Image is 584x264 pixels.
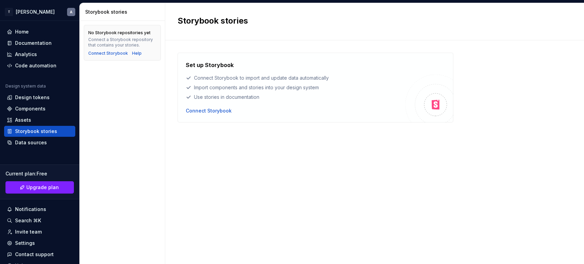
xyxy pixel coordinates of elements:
[5,83,46,89] div: Design system data
[70,9,73,15] div: A
[15,240,35,247] div: Settings
[16,9,55,15] div: [PERSON_NAME]
[15,117,31,123] div: Assets
[85,9,162,15] div: Storybook stories
[15,62,56,69] div: Code automation
[5,8,13,16] div: T
[4,103,75,114] a: Components
[15,251,54,258] div: Contact support
[15,206,46,213] div: Notifications
[15,128,57,135] div: Storybook stories
[4,249,75,260] button: Contact support
[15,51,37,58] div: Analytics
[4,115,75,126] a: Assets
[186,61,234,69] h4: Set up Storybook
[88,30,151,36] div: No Storybook repositories yet
[15,217,41,224] div: Search ⌘K
[88,51,128,56] button: Connect Storybook
[4,38,75,49] a: Documentation
[15,228,42,235] div: Invite team
[5,181,74,194] button: Upgrade plan
[5,170,74,177] div: Current plan : Free
[15,105,46,112] div: Components
[15,94,50,101] div: Design tokens
[4,238,75,249] a: Settings
[132,51,142,56] a: Help
[4,204,75,215] button: Notifications
[4,49,75,60] a: Analytics
[15,28,29,35] div: Home
[4,60,75,71] a: Code automation
[15,139,47,146] div: Data sources
[88,37,156,48] div: Connect a Storybook repository that contains your stories.
[1,4,78,19] button: T[PERSON_NAME]A
[186,75,405,81] div: Connect Storybook to import and update data automatically
[4,126,75,137] a: Storybook stories
[4,26,75,37] a: Home
[4,92,75,103] a: Design tokens
[186,94,405,101] div: Use stories in documentation
[186,107,232,114] button: Connect Storybook
[4,137,75,148] a: Data sources
[15,40,52,47] div: Documentation
[186,84,405,91] div: Import components and stories into your design system
[4,226,75,237] a: Invite team
[4,215,75,226] button: Search ⌘K
[178,15,563,26] h2: Storybook stories
[26,184,59,191] span: Upgrade plan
